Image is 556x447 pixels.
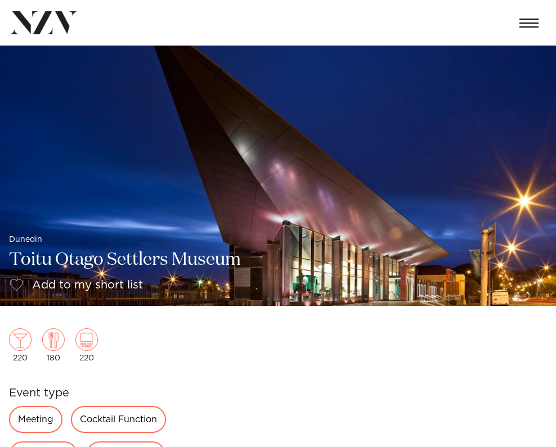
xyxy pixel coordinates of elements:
[9,328,32,351] img: cocktail.png
[9,406,62,433] div: Meeting
[71,406,166,433] div: Cocktail Function
[9,11,78,34] img: nzv-logo.png
[42,328,65,351] img: dining.png
[42,328,65,362] div: 180
[75,328,98,362] div: 220
[75,328,98,351] img: theatre.png
[9,328,32,362] div: 220
[9,385,192,401] h6: Event type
